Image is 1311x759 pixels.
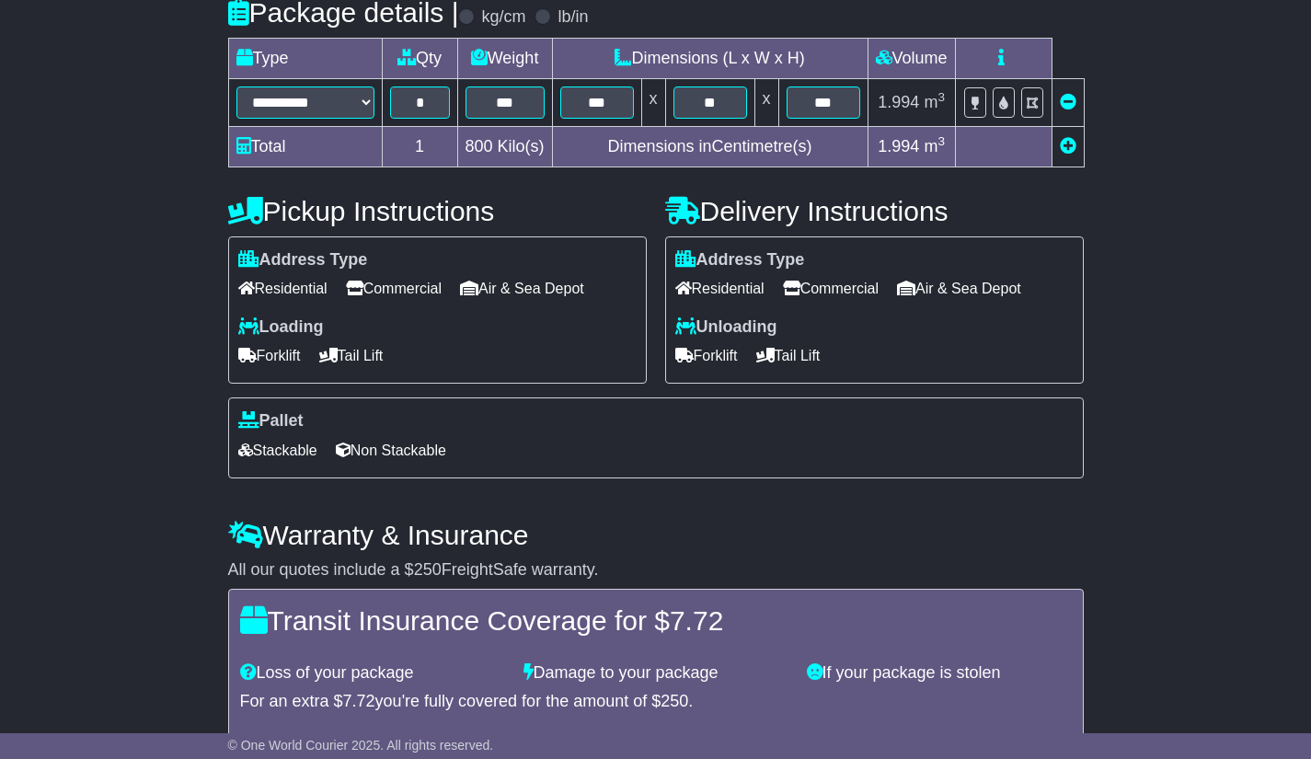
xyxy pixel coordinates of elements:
span: 800 [466,137,493,155]
td: Weight [457,38,552,78]
td: x [641,78,665,126]
span: Forklift [238,341,301,370]
label: kg/cm [481,7,525,28]
div: Loss of your package [231,663,514,684]
span: Commercial [783,274,879,303]
td: Dimensions (L x W x H) [552,38,868,78]
td: Total [228,126,382,167]
span: 1.994 [878,137,919,155]
sup: 3 [937,134,945,148]
h4: Delivery Instructions [665,196,1084,226]
a: Add new item [1060,137,1076,155]
span: 250 [414,560,442,579]
span: Forklift [675,341,738,370]
td: Type [228,38,382,78]
span: Commercial [346,274,442,303]
span: Residential [238,274,328,303]
label: Unloading [675,317,777,338]
div: Damage to your package [514,663,798,684]
div: All our quotes include a $ FreightSafe warranty. [228,560,1084,581]
span: Tail Lift [756,341,821,370]
span: Stackable [238,436,317,465]
label: Loading [238,317,324,338]
td: Qty [382,38,457,78]
span: 1.994 [878,93,919,111]
h4: Transit Insurance Coverage for $ [240,605,1072,636]
span: 7.72 [343,692,375,710]
td: Volume [868,38,955,78]
td: Kilo(s) [457,126,552,167]
div: If your package is stolen [798,663,1081,684]
span: Tail Lift [319,341,384,370]
h4: Pickup Instructions [228,196,647,226]
td: x [754,78,778,126]
span: m [924,137,945,155]
sup: 3 [937,90,945,104]
td: 1 [382,126,457,167]
span: © One World Courier 2025. All rights reserved. [228,738,494,753]
td: Dimensions in Centimetre(s) [552,126,868,167]
label: Address Type [238,250,368,270]
span: Air & Sea Depot [897,274,1021,303]
label: lb/in [558,7,588,28]
span: m [924,93,945,111]
label: Address Type [675,250,805,270]
label: Pallet [238,411,304,431]
a: Remove this item [1060,93,1076,111]
span: 7.72 [670,605,723,636]
span: Air & Sea Depot [460,274,584,303]
h4: Warranty & Insurance [228,520,1084,550]
span: 250 [661,692,688,710]
div: For an extra $ you're fully covered for the amount of $ . [240,692,1072,712]
span: Residential [675,274,765,303]
span: Non Stackable [336,436,446,465]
